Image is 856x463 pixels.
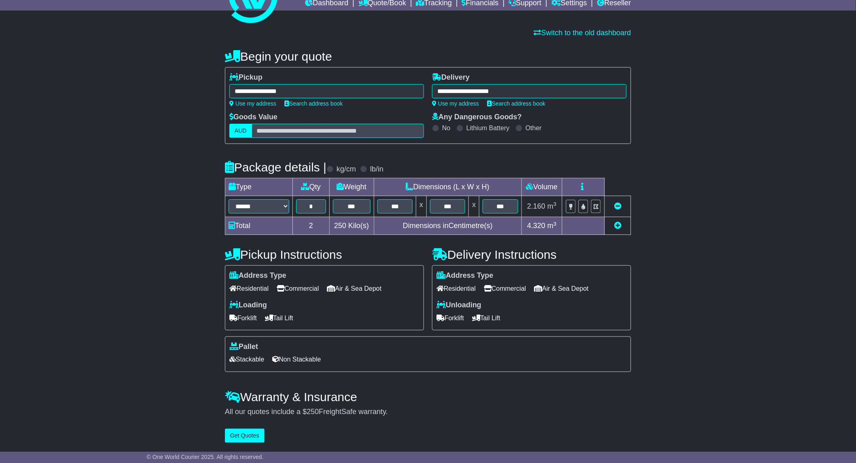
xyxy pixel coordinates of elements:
a: Search address book [284,100,343,107]
td: Weight [329,178,374,196]
span: Tail Lift [265,312,293,324]
label: Address Type [229,271,286,280]
h4: Pickup Instructions [225,248,424,261]
label: Pallet [229,342,258,351]
span: Stackable [229,353,264,366]
a: Remove this item [614,202,621,210]
label: Goods Value [229,113,278,122]
span: 250 [334,222,346,230]
span: m [547,202,557,210]
span: m [547,222,557,230]
label: No [442,124,450,132]
label: AUD [229,124,252,138]
h4: Delivery Instructions [432,248,631,261]
label: Loading [229,301,267,310]
label: kg/cm [337,165,356,174]
sup: 3 [553,201,557,207]
span: 4.320 [527,222,545,230]
sup: 3 [553,221,557,227]
td: Kilo(s) [329,217,374,235]
span: Residential [436,282,476,295]
label: Other [525,124,542,132]
span: Non Stackable [272,353,321,366]
span: Commercial [484,282,526,295]
span: 2.160 [527,202,545,210]
label: Unloading [436,301,481,310]
a: Use my address [229,100,276,107]
td: Dimensions in Centimetre(s) [374,217,521,235]
h4: Warranty & Insurance [225,390,631,404]
span: Commercial [277,282,319,295]
h4: Package details | [225,161,326,174]
span: Air & Sea Depot [534,282,589,295]
div: All our quotes include a $ FreightSafe warranty. [225,408,631,416]
span: © One World Courier 2025. All rights reserved. [147,454,264,460]
td: Dimensions (L x W x H) [374,178,521,196]
span: Forklift [229,312,257,324]
td: Type [225,178,293,196]
td: Total [225,217,293,235]
label: Delivery [432,73,470,82]
td: 2 [293,217,330,235]
td: x [469,196,479,217]
label: Any Dangerous Goods? [432,113,522,122]
a: Add new item [614,222,621,230]
span: Tail Lift [472,312,500,324]
button: Get Quotes [225,429,265,443]
span: Air & Sea Depot [327,282,382,295]
label: lb/in [370,165,384,174]
a: Use my address [432,100,479,107]
h4: Begin your quote [225,50,631,63]
td: x [416,196,427,217]
span: 250 [307,408,319,416]
a: Search address book [487,100,545,107]
span: Forklift [436,312,464,324]
td: Qty [293,178,330,196]
label: Pickup [229,73,263,82]
label: Lithium Battery [466,124,510,132]
td: Volume [521,178,562,196]
a: Switch to the old dashboard [534,29,631,37]
label: Address Type [436,271,494,280]
span: Residential [229,282,269,295]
